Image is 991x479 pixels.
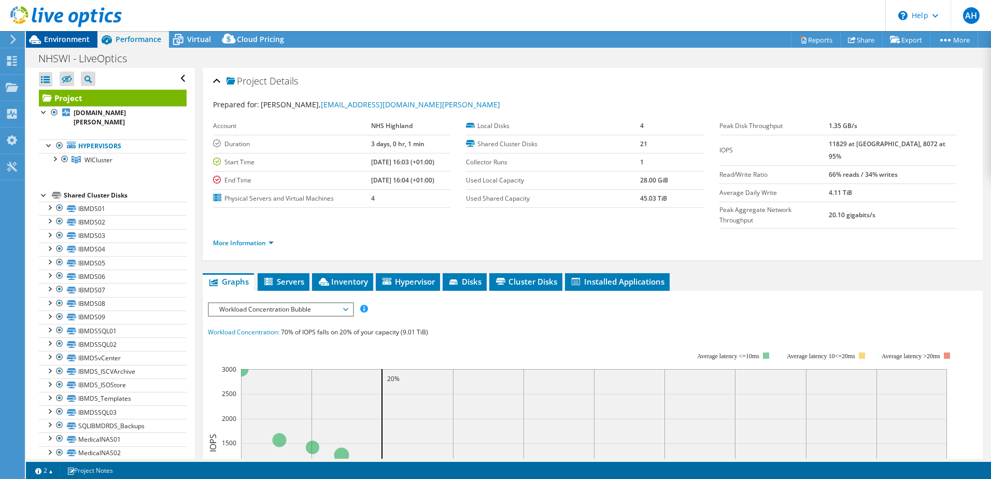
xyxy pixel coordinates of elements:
span: Cluster Disks [494,276,557,287]
span: [PERSON_NAME], [261,100,500,109]
a: IBMDSSQL01 [39,324,187,337]
span: Virtual [187,34,211,44]
div: Shared Cluster Disks [64,189,187,202]
a: MedicalNAS02 [39,446,187,460]
b: 1 [640,158,644,166]
span: Inventory [317,276,368,287]
span: WICluster [84,156,112,164]
span: Installed Applications [570,276,664,287]
a: More [930,32,978,48]
a: IBMDS05 [39,256,187,270]
a: IBMDSSQL02 [39,337,187,351]
b: 11829 at [GEOGRAPHIC_DATA], 8072 at 95% [829,139,945,161]
a: IBMDSSQL03 [39,405,187,419]
a: [DOMAIN_NAME][PERSON_NAME] [39,106,187,129]
span: Cloud Pricing [237,34,284,44]
a: IBMDS08 [39,297,187,311]
label: Read/Write Ratio [719,170,829,180]
span: Hypervisor [381,276,435,287]
label: Duration [213,139,371,149]
a: Hypervisors [39,139,187,153]
text: Average latency >20ms [882,353,940,360]
b: 4.11 TiB [829,188,852,197]
label: Used Local Capacity [466,175,640,186]
text: 20% [387,374,400,383]
span: Details [270,75,298,87]
a: SQLIBMDRDS_Backups [39,419,187,432]
a: Export [882,32,930,48]
label: Collector Runs [466,157,640,167]
span: Workload Concentration Bubble [214,303,347,316]
label: Physical Servers and Virtual Machines [213,193,371,204]
span: 70% of IOPS falls on 20% of your capacity (9.01 TiB) [281,328,428,336]
a: IBMDS09 [39,311,187,324]
tspan: Average latency <=10ms [697,353,759,360]
a: IBMDS01 [39,202,187,215]
b: 4 [371,194,375,203]
a: WICluster [39,153,187,166]
a: Reports [791,32,841,48]
a: [EMAIL_ADDRESS][DOMAIN_NAME][PERSON_NAME] [321,100,500,109]
b: NHS Highland [371,121,413,130]
text: 3000 [222,365,236,374]
label: IOPS [719,145,829,156]
span: Environment [44,34,90,44]
label: Start Time [213,157,371,167]
b: [DATE] 16:03 (+01:00) [371,158,434,166]
b: 4 [640,121,644,130]
a: MedicalNAS01 [39,432,187,446]
tspan: Average latency 10<=20ms [787,353,855,360]
a: IBMDS02 [39,215,187,229]
a: Project Notes [60,464,120,477]
b: [DOMAIN_NAME][PERSON_NAME] [74,108,126,126]
b: [DATE] 16:04 (+01:00) [371,176,434,185]
label: Account [213,121,371,131]
label: Prepared for: [213,100,259,109]
label: Shared Cluster Disks [466,139,640,149]
span: Project [226,76,267,87]
a: IBMDS_ISCVArchive [39,365,187,378]
label: Peak Aggregate Network Throughput [719,205,829,226]
span: Graphs [208,276,249,287]
label: End Time [213,175,371,186]
b: 20.10 gigabits/s [829,210,875,219]
a: IBMDSvCenter [39,351,187,364]
b: 66% reads / 34% writes [829,170,898,179]
a: Project [39,90,187,106]
text: 1500 [222,439,236,447]
b: 28.00 GiB [640,176,668,185]
b: 1.35 GB/s [829,121,857,130]
span: Workload Concentration: [208,328,279,336]
span: Performance [116,34,161,44]
text: 2500 [222,389,236,398]
b: 45.03 TiB [640,194,667,203]
span: Disks [448,276,482,287]
a: IBMDS_ISOStore [39,378,187,392]
a: IBMDS06 [39,270,187,283]
a: More Information [213,238,274,247]
span: AH [963,7,980,24]
label: Peak Disk Throughput [719,121,829,131]
a: IBMDS03 [39,229,187,243]
label: Used Shared Capacity [466,193,640,204]
a: Share [840,32,883,48]
h1: NHSWI - LIveOptics [34,53,143,64]
span: Servers [263,276,304,287]
a: IBMDS07 [39,283,187,297]
label: Average Daily Write [719,188,829,198]
a: 2 [28,464,60,477]
b: 3 days, 0 hr, 1 min [371,139,424,148]
label: Local Disks [466,121,640,131]
a: IBMDS_Templates [39,392,187,405]
b: 21 [640,139,647,148]
text: 2000 [222,414,236,423]
svg: \n [898,11,908,20]
text: IOPS [207,434,219,452]
a: IBMDS04 [39,243,187,256]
